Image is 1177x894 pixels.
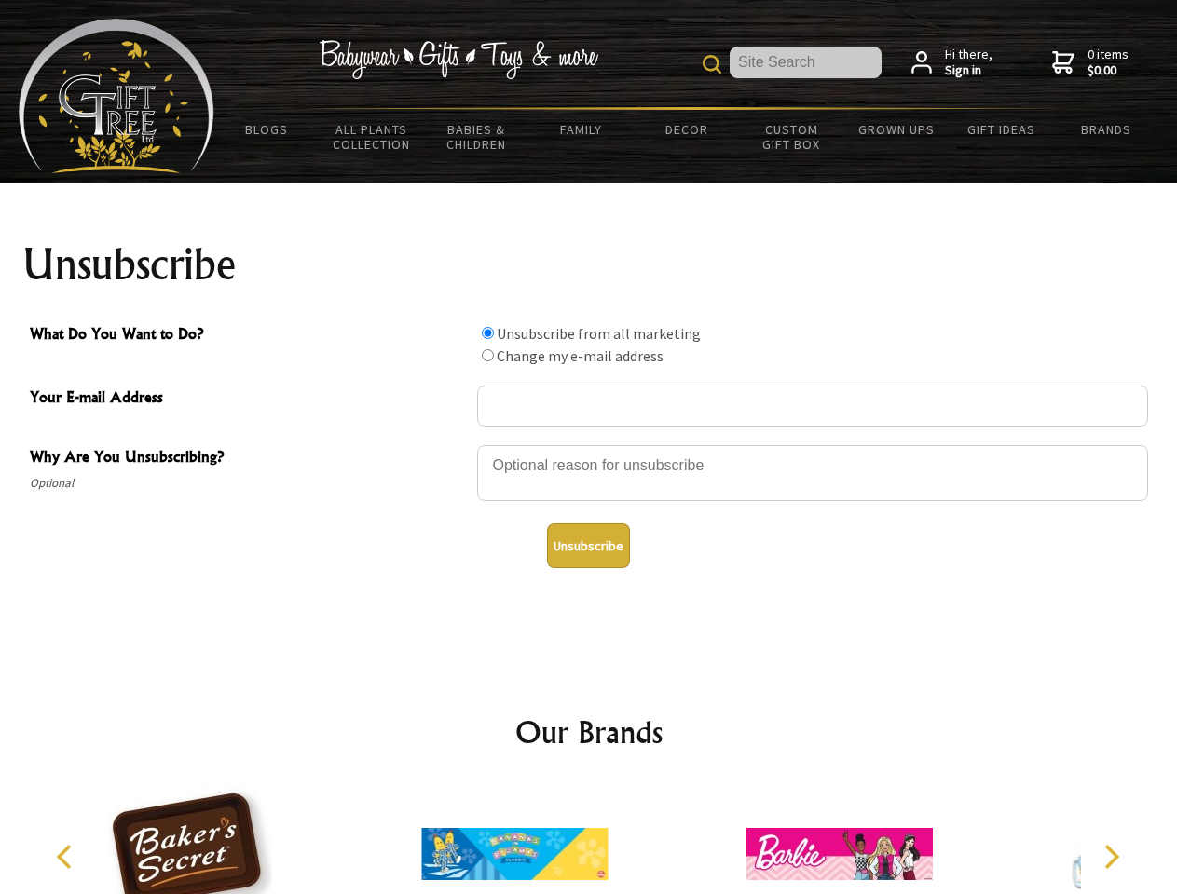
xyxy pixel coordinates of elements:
[497,346,664,365] label: Change my e-mail address
[320,110,425,164] a: All Plants Collection
[30,386,468,413] span: Your E-mail Address
[214,110,320,149] a: BLOGS
[949,110,1054,149] a: Gift Ideas
[424,110,529,164] a: Babies & Children
[529,110,635,149] a: Family
[19,19,214,173] img: Babyware - Gifts - Toys and more...
[482,327,494,339] input: What Do You Want to Do?
[843,110,949,149] a: Grown Ups
[482,349,494,361] input: What Do You Want to Do?
[945,47,992,79] span: Hi there,
[1090,836,1131,877] button: Next
[739,110,844,164] a: Custom Gift Box
[1088,46,1129,79] span: 0 items
[22,242,1156,287] h1: Unsubscribe
[730,47,882,78] input: Site Search
[47,836,88,877] button: Previous
[30,322,468,349] span: What Do You Want to Do?
[1052,47,1129,79] a: 0 items$0.00
[945,62,992,79] strong: Sign in
[703,55,721,74] img: product search
[319,40,598,79] img: Babywear - Gifts - Toys & more
[477,386,1148,427] input: Your E-mail Address
[547,523,630,568] button: Unsubscribe
[1088,62,1129,79] strong: $0.00
[30,445,468,472] span: Why Are You Unsubscribing?
[497,324,701,343] label: Unsubscribe from all marketing
[477,445,1148,501] textarea: Why Are You Unsubscribing?
[634,110,739,149] a: Decor
[911,47,992,79] a: Hi there,Sign in
[37,710,1141,754] h2: Our Brands
[30,472,468,494] span: Optional
[1054,110,1159,149] a: Brands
